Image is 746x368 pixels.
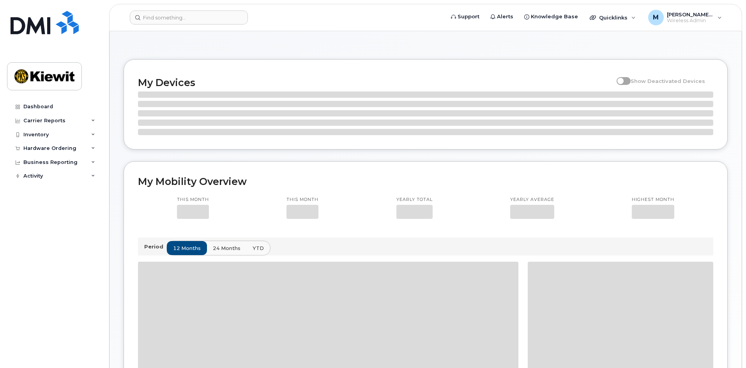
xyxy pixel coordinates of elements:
[177,197,209,203] p: This month
[631,78,705,84] span: Show Deactivated Devices
[617,74,623,80] input: Show Deactivated Devices
[510,197,554,203] p: Yearly average
[144,243,166,250] p: Period
[632,197,674,203] p: Highest month
[253,245,264,252] span: YTD
[138,77,613,88] h2: My Devices
[286,197,318,203] p: This month
[213,245,240,252] span: 24 months
[138,176,713,187] h2: My Mobility Overview
[396,197,433,203] p: Yearly total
